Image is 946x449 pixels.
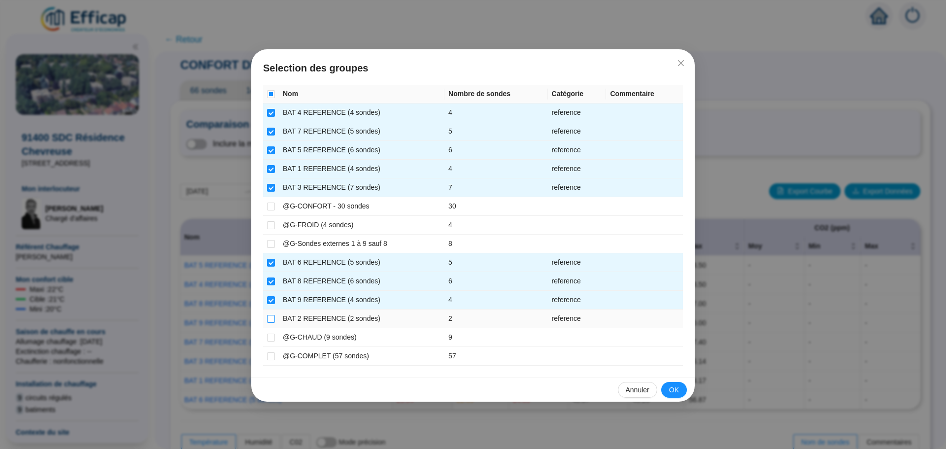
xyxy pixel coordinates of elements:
[548,141,607,160] td: reference
[279,104,444,122] td: BAT 4 REFERENCE (4 sondes)
[444,160,547,178] td: 4
[548,310,607,328] td: reference
[444,272,547,291] td: 6
[279,160,444,178] td: BAT 1 REFERENCE (4 sondes)
[548,85,607,104] th: Catégorie
[548,160,607,178] td: reference
[626,385,649,395] span: Annuler
[444,85,547,104] th: Nombre de sondes
[444,178,547,197] td: 7
[444,253,547,272] td: 5
[279,310,444,328] td: BAT 2 REFERENCE (2 sondes)
[444,216,547,235] td: 4
[279,235,444,253] td: @G-Sondes externes 1 à 9 sauf 8
[661,382,687,398] button: OK
[618,382,657,398] button: Annuler
[548,122,607,141] td: reference
[444,347,547,366] td: 57
[669,385,679,395] span: OK
[444,141,547,160] td: 6
[279,272,444,291] td: BAT 8 REFERENCE (6 sondes)
[677,59,685,67] span: close
[444,122,547,141] td: 5
[279,347,444,366] td: @G-COMPLET (57 sondes)
[279,178,444,197] td: BAT 3 REFERENCE (7 sondes)
[673,59,689,67] span: Fermer
[444,291,547,310] td: 4
[444,104,547,122] td: 4
[279,216,444,235] td: @G-FROID (4 sondes)
[548,104,607,122] td: reference
[279,328,444,347] td: @G-CHAUD (9 sondes)
[548,272,607,291] td: reference
[279,291,444,310] td: BAT 9 REFERENCE (4 sondes)
[263,61,683,75] span: Selection des groupes
[606,85,683,104] th: Commentaire
[548,253,607,272] td: reference
[444,197,547,216] td: 30
[279,141,444,160] td: BAT 5 REFERENCE (6 sondes)
[444,328,547,347] td: 9
[673,55,689,71] button: Close
[548,291,607,310] td: reference
[279,253,444,272] td: BAT 6 REFERENCE (5 sondes)
[444,310,547,328] td: 2
[444,235,547,253] td: 8
[548,178,607,197] td: reference
[279,122,444,141] td: BAT 7 REFERENCE (5 sondes)
[279,85,444,104] th: Nom
[279,197,444,216] td: @G-CONFORT - 30 sondes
